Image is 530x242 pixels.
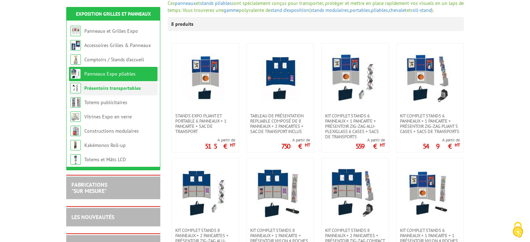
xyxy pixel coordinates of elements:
span: Stands expo pliant et portable 6 panneaux + 1 pancarte + sac de transport [175,113,235,134]
a: Constructions modulaires [84,128,139,134]
img: Kit complet stands 6 panneaux + 1 pancarte + 1 présentoir nylon 4 poches + sacs de transports [406,169,454,217]
img: Accessoires Grilles & Panneaux [70,40,81,50]
a: TABLEAU DE PRÉSENTATION REPLIABLE COMPOSÉ DE 8 panneaux + 2 pancartes + sac de transport inclus [247,113,314,134]
a: gamme [224,7,239,13]
a: Kakémonos Roll-up [84,142,126,148]
img: Totems et Mâts LCD [70,154,81,165]
img: Kit complet stands 8 panneaux + 2 pancartes + présentoir zig-zag compact 5 cases + sacs de transp... [331,169,379,217]
p: 515 € [205,144,235,148]
a: Présentoirs transportables [84,85,141,91]
a: Panneaux Expo pliables [84,71,136,77]
p: 549 € [423,144,460,148]
a: Exposition Grilles et Panneaux [76,11,151,17]
a: Stands expo pliant et portable 6 panneaux + 1 pancarte + sac de transport [172,113,239,134]
a: Totems et Mâts LCD [84,156,126,163]
a: stand d’exposition [270,7,309,13]
a: Vitrines Expo en verre [84,114,132,120]
sup: HT [230,142,235,148]
a: Kit complet stands 6 panneaux + 1 pancarte + présentoir zig-zag alu-plexiglass 6 cases + sacs de ... [322,113,389,139]
p: 559 € [355,144,385,148]
img: Présentoirs transportables [70,83,81,93]
a: Kit complet stands 6 panneaux + 1 pancarte + présentoir zig-zag pliant 5 cases + sacs de transports [397,113,463,134]
img: Totems publicitaires [70,97,81,108]
p: 8 produits [171,17,197,31]
a: Accessoires Grilles & Panneaux [84,42,151,48]
img: Cookies (fenêtre modale) [509,221,527,239]
sup: HT [305,142,310,148]
img: Stands expo pliant et portable 6 panneaux + 1 pancarte + sac de transport [181,54,230,103]
a: chevalet [389,7,407,13]
a: Comptoirs / Stands d'accueil [84,56,144,63]
a: roll-stand [411,7,431,13]
img: Comptoirs / Stands d'accueil [70,54,81,65]
img: Constructions modulaires [70,126,81,136]
span: Kit complet stands 6 panneaux + 1 pancarte + présentoir zig-zag alu-plexiglass 6 cases + sacs de ... [325,113,385,139]
img: Kit complet stands 8 panneaux + 2 pancartes + présentoir zig-zag alu-plexiglass 6 cases + sacs de... [181,169,230,217]
span: ( , , , et ). [309,7,434,13]
img: Kakémonos Roll-up [70,140,81,150]
span: A partir de [281,137,310,143]
span: TABLEAU DE PRÉSENTATION REPLIABLE COMPOSÉ DE 8 panneaux + 2 pancartes + sac de transport inclus [250,113,310,134]
img: Kit complet stands 6 panneaux + 1 pancarte + présentoir zig-zag alu-plexiglass 6 cases + sacs de ... [331,54,379,103]
a: Panneaux et Grilles Expo [84,28,138,34]
a: LES NOUVEAUTÉS [71,213,114,220]
span: A partir de [205,137,235,143]
a: pliables [371,7,388,13]
img: TABLEAU DE PRÉSENTATION REPLIABLE COMPOSÉ DE 8 panneaux + 2 pancartes + sac de transport inclus [256,54,305,103]
span: A partir de [355,137,385,143]
sup: HT [380,142,385,148]
span: Kit complet stands 6 panneaux + 1 pancarte + présentoir zig-zag pliant 5 cases + sacs de transports [400,113,460,134]
p: 750 € [281,144,310,148]
img: Kit complet stands 8 panneaux + 1 pancarte + présentoir nylon 4 poches + sacs de transports [256,169,305,217]
a: Totems publicitaires [84,99,127,106]
img: Panneaux Expo pliables [70,69,81,79]
img: Kit complet stands 6 panneaux + 1 pancarte + présentoir zig-zag pliant 5 cases + sacs de transports [406,54,454,103]
img: Vitrines Expo en verre [70,111,81,122]
a: portables [350,7,370,13]
a: FABRICATIONS"Sur Mesure" [71,181,107,194]
span: A partir de [423,137,460,143]
sup: HT [455,142,460,148]
img: Panneaux et Grilles Expo [70,26,81,36]
button: Cookies (fenêtre modale) [506,218,530,242]
a: stands modulaires [310,7,349,13]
